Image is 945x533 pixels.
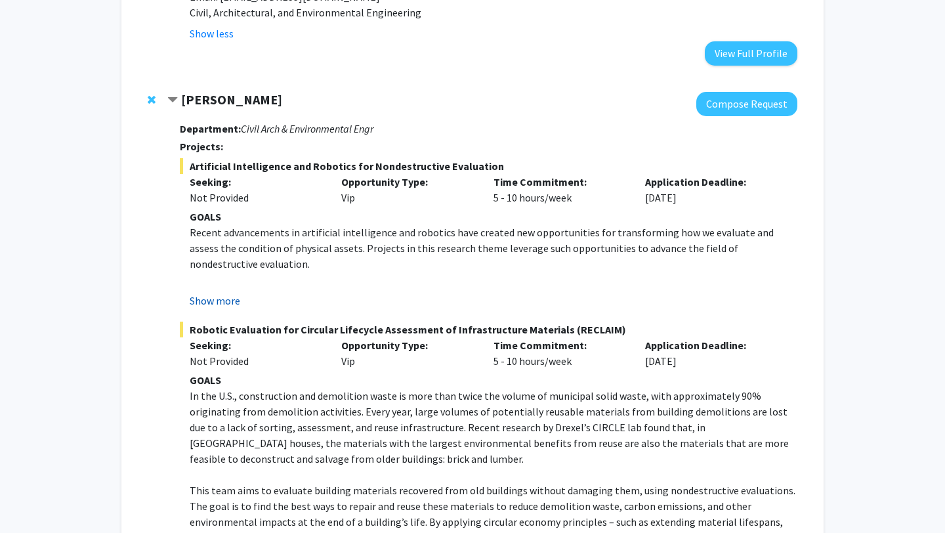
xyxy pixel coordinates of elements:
[190,210,221,223] strong: GOALS
[190,190,322,205] div: Not Provided
[180,158,797,174] span: Artificial Intelligence and Robotics for Nondestructive Evaluation
[181,91,282,108] strong: [PERSON_NAME]
[635,337,787,369] div: [DATE]
[190,337,322,353] p: Seeking:
[645,337,778,353] p: Application Deadline:
[10,474,56,523] iframe: Chat
[484,337,636,369] div: 5 - 10 hours/week
[180,140,223,153] strong: Projects:
[190,174,322,190] p: Seeking:
[241,122,373,135] i: Civil Arch & Environmental Engr
[180,322,797,337] span: Robotic Evaluation for Circular Lifecycle Assessment of Infrastructure Materials (RECLAIM)
[190,353,322,369] div: Not Provided
[696,92,797,116] button: Compose Request to Arvin Ebrahimkhanlou
[190,373,221,387] strong: GOALS
[493,337,626,353] p: Time Commitment:
[148,95,156,105] span: Remove Arvin Ebrahimkhanlou from bookmarks
[190,388,797,467] p: In the U.S., construction and demolition waste is more than twice the volume of municipal solid w...
[180,122,241,135] strong: Department:
[493,174,626,190] p: Time Commitment:
[190,26,234,41] button: Show less
[484,174,636,205] div: 5 - 10 hours/week
[190,293,240,309] button: Show more
[331,174,484,205] div: Vip
[341,337,474,353] p: Opportunity Type:
[167,95,178,106] span: Contract Arvin Ebrahimkhanlou Bookmark
[341,174,474,190] p: Opportunity Type:
[705,41,797,66] button: View Full Profile
[190,224,797,272] p: Recent advancements in artificial intelligence and robotics have created new opportunities for tr...
[190,5,797,20] p: Civil, Architectural, and Environmental Engineering
[331,337,484,369] div: Vip
[635,174,787,205] div: [DATE]
[645,174,778,190] p: Application Deadline:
